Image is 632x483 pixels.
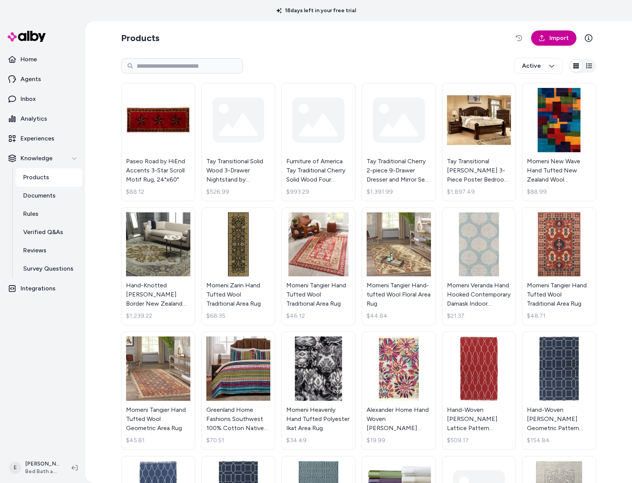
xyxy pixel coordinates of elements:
[362,83,436,201] a: Tay Traditional Cherry 2-piece 9-Drawer Dresser and Mirror Set by Furniture of America$1,391.99
[121,207,195,326] a: Hand-Knotted Tim Border New Zealand Wool Area RugHand-Knotted [PERSON_NAME] Border New Zealand Wo...
[16,187,82,205] a: Documents
[9,462,21,474] span: E
[201,207,276,326] a: Momeni Zarin Hand Tufted Wool Traditional Area RugMomeni Zarin Hand Tufted Wool Traditional Area ...
[3,129,82,148] a: Experiences
[121,332,195,450] a: Momeni Tangier Hand Tufted Wool Geometric Area RugMomeni Tangier Hand Tufted Wool Geometric Area ...
[23,173,49,182] p: Products
[23,228,63,237] p: Verified Q&As
[21,134,54,143] p: Experiences
[362,207,436,326] a: Momeni Tangier Hand-tufted Wool Floral Area RugMomeni Tangier Hand-tufted Wool Floral Area Rug$44.84
[201,332,276,450] a: Greenland Home Fashions Southwest 100% Cotton Native Motif Reversible Quilt SetGreenland Home Fas...
[272,7,361,14] p: 18 days left in your free trial
[531,30,576,46] a: Import
[514,58,563,74] button: Active
[21,55,37,64] p: Home
[3,50,82,69] a: Home
[201,83,276,201] a: Tay Transitional Solid Wood 3-Drawer Nightstand by Furniture of America$526.99
[522,83,596,201] a: Momeni New Wave Hand Tufted New Zealand Wool Contemporary Geometric Area Rug.Momeni New Wave Hand...
[442,207,516,326] a: Momeni Veranda Hand Hooked Contemporary Damask Indoor Outdoor RugMomeni Veranda Hand Hooked Conte...
[21,114,47,123] p: Analytics
[25,460,59,468] p: [PERSON_NAME]
[522,207,596,326] a: Momeni Tangier Hand Tufted Wool Traditional Area RugMomeni Tangier Hand Tufted Wool Traditional A...
[362,332,436,450] a: Alexander Home Hand Woven Maria Cotton Daisy RugAlexander Home Hand Woven [PERSON_NAME] [PERSON_N...
[16,223,82,241] a: Verified Q&As
[3,110,82,128] a: Analytics
[21,284,56,293] p: Integrations
[8,31,46,42] img: alby Logo
[16,241,82,260] a: Reviews
[25,468,59,475] span: Bed Bath and Beyond
[23,264,73,273] p: Survey Questions
[442,83,516,201] a: Tay Transitional Cherry Wood 3-Piece Poster Bedroom Set by Furniture of AmericaTay Transitional [...
[21,94,36,104] p: Inbox
[281,83,356,201] a: Furniture of America Tay Traditional Cherry Solid Wood Four Poster Bed$993.29
[23,209,38,218] p: Rules
[21,154,53,163] p: Knowledge
[522,332,596,450] a: Hand-Woven Rodolfo Geometric Pattern Indoor/Outdoor Area RugHand-Woven [PERSON_NAME] Geometric Pa...
[16,260,82,278] a: Survey Questions
[281,332,356,450] a: Momeni Heavenly Hand Tufted Polyester Ikat Area RugMomeni Heavenly Hand Tufted Polyester Ikat Are...
[21,75,41,84] p: Agents
[549,33,569,43] span: Import
[16,205,82,223] a: Rules
[16,168,82,187] a: Products
[23,191,56,200] p: Documents
[281,207,356,326] a: Momeni Tangier Hand Tufted Wool Traditional Area RugMomeni Tangier Hand Tufted Wool Traditional A...
[121,83,195,201] a: Paseo Road by HiEnd Accents 3-Star Scroll Motif Rug, 24"x60"Paseo Road by HiEnd Accents 3-Star Sc...
[442,332,516,450] a: Hand-Woven Terrell Lattice Pattern Indoor/Outdoor Area Rug (9' x 13')Hand-Woven [PERSON_NAME] Lat...
[121,32,160,44] h2: Products
[3,149,82,167] button: Knowledge
[5,456,65,480] button: E[PERSON_NAME]Bed Bath and Beyond
[3,90,82,108] a: Inbox
[23,246,46,255] p: Reviews
[3,279,82,298] a: Integrations
[3,70,82,88] a: Agents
